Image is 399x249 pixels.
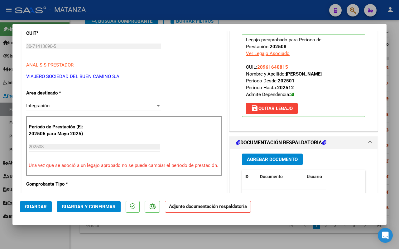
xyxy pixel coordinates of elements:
span: Documento [260,174,283,179]
p: Area destinado * [26,90,85,97]
mat-icon: save [251,104,258,112]
button: Guardar y Confirmar [57,201,121,212]
strong: SI [290,92,294,97]
span: 20961640815 [257,64,288,70]
p: CUIT [26,30,85,37]
datatable-header-cell: Usuario [304,170,345,183]
p: Comprobante Tipo * [26,181,85,188]
div: No data to display [242,190,326,205]
datatable-header-cell: Documento [257,170,304,183]
div: Open Intercom Messenger [378,228,393,243]
p: Período de Prestación (Ej: 202505 para Mayo 2025) [29,123,86,137]
p: Una vez que se asoció a un legajo aprobado no se puede cambiar el período de prestación. [29,162,219,169]
strong: [PERSON_NAME] [286,71,322,77]
datatable-header-cell: ID [242,170,257,183]
strong: 202512 [277,85,294,90]
p: Legajo preaprobado para Período de Prestación: [242,34,365,117]
p: VIAJERO SOCIEDAD DEL BUEN CAMINO S.A. [26,73,222,80]
span: Integración [26,103,50,108]
button: Agregar Documento [242,154,303,165]
span: Usuario [307,174,322,179]
mat-expansion-panel-header: DOCUMENTACIÓN RESPALDATORIA [230,136,377,149]
strong: 202501 [278,78,295,84]
h1: DOCUMENTACIÓN RESPALDATORIA [236,139,326,146]
button: Guardar [20,201,52,212]
span: ID [244,174,248,179]
strong: Adjunte documentación respaldatoria [169,204,247,209]
div: Ver Legajo Asociado [246,50,290,57]
span: Quitar Legajo [251,106,293,111]
button: Quitar Legajo [246,103,298,114]
span: CUIL: Nombre y Apellido: Período Desde: Período Hasta: Admite Dependencia: [246,64,322,97]
strong: 202508 [270,44,286,49]
span: Guardar y Confirmar [62,204,116,210]
span: Guardar [25,204,47,210]
span: ANALISIS PRESTADOR [26,62,74,68]
span: Agregar Documento [247,157,298,162]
